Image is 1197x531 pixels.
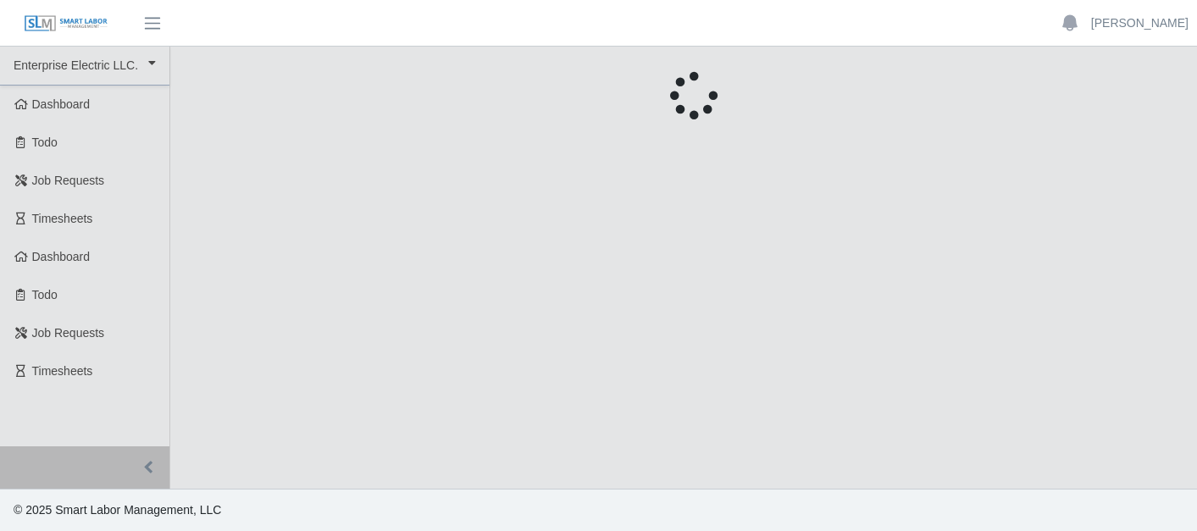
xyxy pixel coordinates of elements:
img: SLM Logo [24,14,108,33]
span: Dashboard [32,250,91,263]
span: Timesheets [32,364,93,378]
span: Timesheets [32,212,93,225]
span: Job Requests [32,174,105,187]
a: [PERSON_NAME] [1091,14,1189,32]
span: Dashboard [32,97,91,111]
span: Todo [32,136,58,149]
span: Todo [32,288,58,301]
span: © 2025 Smart Labor Management, LLC [14,503,221,517]
span: Job Requests [32,326,105,340]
